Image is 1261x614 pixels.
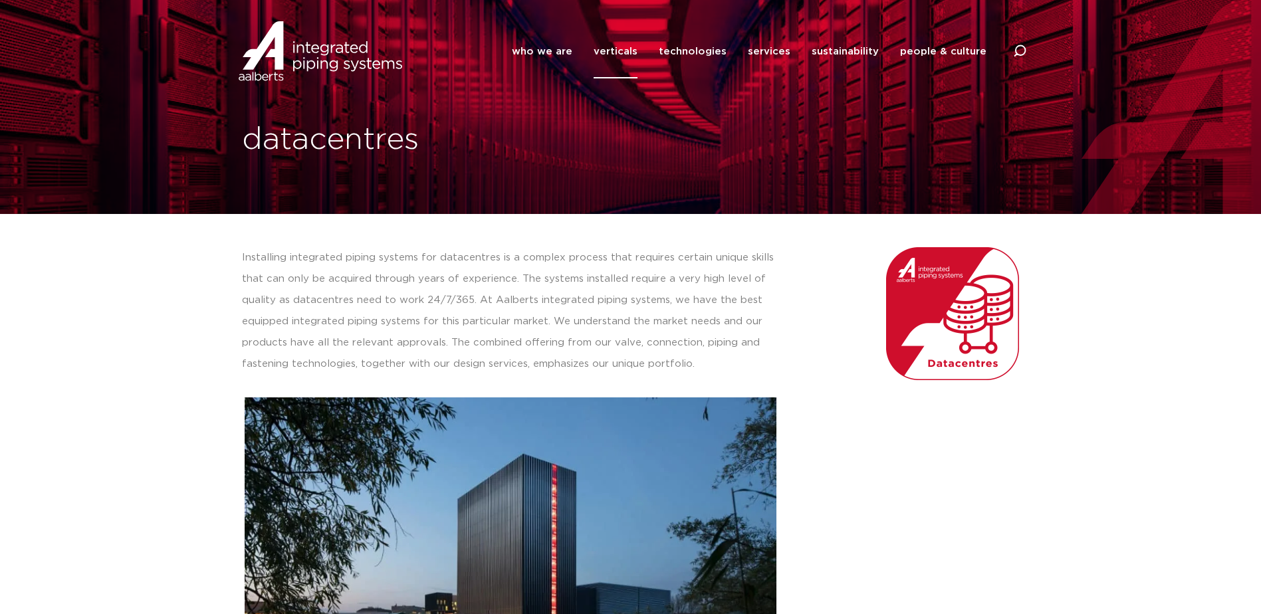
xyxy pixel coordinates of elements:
a: verticals [594,25,637,78]
a: people & culture [900,25,986,78]
a: who we are [512,25,572,78]
img: Aalberts_IPS_icon_datacentres_rgb [886,247,1019,380]
a: services [748,25,790,78]
h1: datacentres [242,119,624,161]
p: Installing integrated piping systems for datacentres is a complex process that requires certain u... [242,247,780,375]
a: technologies [659,25,727,78]
a: sustainability [812,25,879,78]
nav: Menu [512,25,986,78]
